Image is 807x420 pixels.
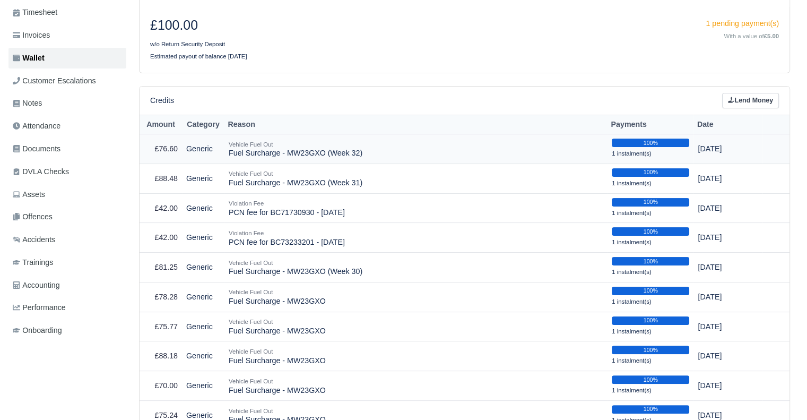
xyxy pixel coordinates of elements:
[229,200,264,207] small: Violation Fee
[13,143,60,155] span: Documents
[13,279,60,292] span: Accounting
[754,369,807,420] iframe: Chat Widget
[229,260,273,266] small: Vehicle Fuel Out
[473,18,779,30] div: 1 pending payment(s)
[13,302,66,314] span: Performance
[140,341,182,371] td: £88.18
[182,282,224,312] td: Generic
[229,408,273,414] small: Vehicle Fuel Out
[8,229,126,250] a: Accidents
[612,357,652,364] small: 1 instalment(s)
[724,33,779,39] small: With a value of
[13,52,45,64] span: Wallet
[229,141,273,148] small: Vehicle Fuel Out
[182,371,224,401] td: Generic
[693,223,762,253] td: [DATE]
[182,312,224,341] td: Generic
[612,316,689,325] div: 100%
[224,312,608,341] td: Fuel Surcharge - MW23GXO
[612,239,652,245] small: 1 instalment(s)
[612,405,689,414] div: 100%
[150,96,174,105] h6: Credits
[612,269,652,275] small: 1 instalment(s)
[764,33,779,39] strong: £5.00
[13,211,53,223] span: Offences
[13,29,50,41] span: Invoices
[8,184,126,205] a: Assets
[693,134,762,164] td: [DATE]
[693,341,762,371] td: [DATE]
[229,230,264,236] small: Violation Fee
[140,223,182,253] td: £42.00
[224,193,608,223] td: PCN fee for BC71730930 - [DATE]
[229,378,273,384] small: Vehicle Fuel Out
[612,180,652,186] small: 1 instalment(s)
[140,193,182,223] td: £42.00
[8,297,126,318] a: Performance
[182,134,224,164] td: Generic
[150,53,247,59] small: Estimated payout of balance [DATE]
[13,75,96,87] span: Customer Escalations
[140,253,182,282] td: £81.25
[13,6,57,19] span: Timesheet
[224,134,608,164] td: Fuel Surcharge - MW23GXO (Week 32)
[8,139,126,159] a: Documents
[612,150,652,157] small: 1 instalment(s)
[693,115,762,134] th: Date
[612,287,689,295] div: 100%
[8,48,126,68] a: Wallet
[224,223,608,253] td: PCN fee for BC73233201 - [DATE]
[140,164,182,193] td: £88.48
[693,164,762,193] td: [DATE]
[612,328,652,335] small: 1 instalment(s)
[693,253,762,282] td: [DATE]
[8,207,126,227] a: Offences
[140,371,182,401] td: £70.00
[182,223,224,253] td: Generic
[224,341,608,371] td: Fuel Surcharge - MW23GXO
[8,93,126,114] a: Notes
[182,164,224,193] td: Generic
[182,193,224,223] td: Generic
[229,170,273,177] small: Vehicle Fuel Out
[693,193,762,223] td: [DATE]
[612,168,689,177] div: 100%
[612,198,689,207] div: 100%
[229,319,273,325] small: Vehicle Fuel Out
[140,312,182,341] td: £75.77
[229,289,273,295] small: Vehicle Fuel Out
[612,387,652,393] small: 1 instalment(s)
[8,320,126,341] a: Onboarding
[229,348,273,355] small: Vehicle Fuel Out
[13,120,60,132] span: Attendance
[612,139,689,147] div: 100%
[150,18,457,33] h3: £100.00
[612,298,652,305] small: 1 instalment(s)
[140,115,182,134] th: Amount
[13,188,45,201] span: Assets
[612,210,652,216] small: 1 instalment(s)
[608,115,693,134] th: Payments
[8,275,126,296] a: Accounting
[13,97,42,109] span: Notes
[150,41,225,47] small: w/o Return Security Deposit
[224,164,608,193] td: Fuel Surcharge - MW23GXO (Week 31)
[224,115,608,134] th: Reason
[182,253,224,282] td: Generic
[182,115,224,134] th: Category
[693,371,762,401] td: [DATE]
[8,252,126,273] a: Trainings
[722,93,779,108] a: Lend Money
[8,2,126,23] a: Timesheet
[612,257,689,265] div: 100%
[8,161,126,182] a: DVLA Checks
[13,234,55,246] span: Accidents
[140,134,182,164] td: £76.60
[693,282,762,312] td: [DATE]
[612,227,689,236] div: 100%
[224,371,608,401] td: Fuel Surcharge - MW23GXO
[13,256,53,269] span: Trainings
[13,166,69,178] span: DVLA Checks
[8,25,126,46] a: Invoices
